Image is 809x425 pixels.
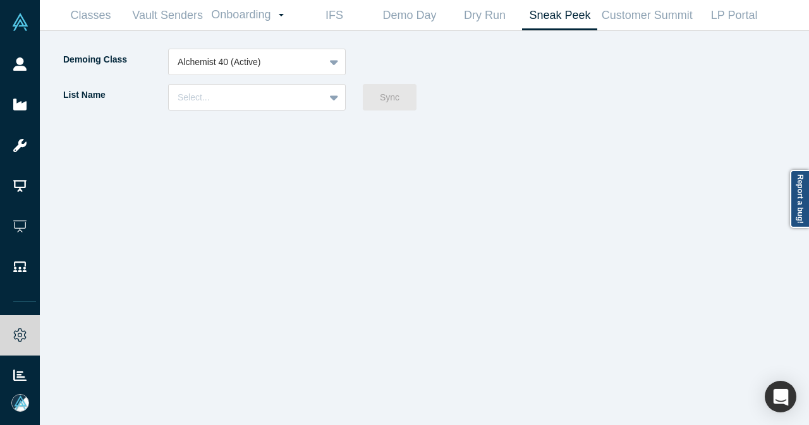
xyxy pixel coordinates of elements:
[447,1,522,30] a: Dry Run
[696,1,772,30] a: LP Portal
[207,1,296,30] a: Onboarding
[62,84,168,106] label: List Name
[11,13,29,31] img: Alchemist Vault Logo
[790,170,809,228] a: Report a bug!
[597,1,696,30] a: Customer Summit
[53,1,128,30] a: Classes
[296,1,372,30] a: IFS
[128,1,207,30] a: Vault Senders
[11,394,29,412] img: Mia Scott's Account
[363,84,417,111] button: Sync
[522,1,597,30] a: Sneak Peek
[372,1,447,30] a: Demo Day
[62,49,168,71] label: Demoing Class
